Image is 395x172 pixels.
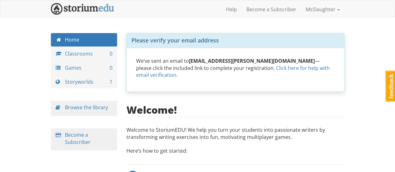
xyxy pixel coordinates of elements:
[126,147,344,161] p: Here’s how to get started:
[110,64,112,71] span: 0
[51,61,117,75] a: Games 0
[189,57,315,64] strong: [EMAIL_ADDRESS][PERSON_NAME][DOMAIN_NAME]
[136,57,335,79] p: We’ve sent an email to — please click the included link to complete your registration.
[131,37,219,44] span: Please verify your email address
[51,75,117,89] a: Storyworlds 1
[51,33,117,47] a: Home
[51,3,114,15] img: StoriumEDU
[51,47,117,61] a: Classrooms 0
[301,2,344,17] a: MsSlaughter
[136,65,330,79] a: Click here for help with email verification.
[221,2,242,17] a: Help
[110,50,112,57] span: 0
[65,104,108,111] a: Browse the library
[65,131,91,145] a: Become a Subscriber
[126,104,177,115] h2: Welcome!
[126,126,344,144] p: Welcome to StoriumEDU! We help you turn your students into passionate writers by transforming wri...
[242,2,301,17] a: Become a Subscriber
[110,78,112,86] span: 1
